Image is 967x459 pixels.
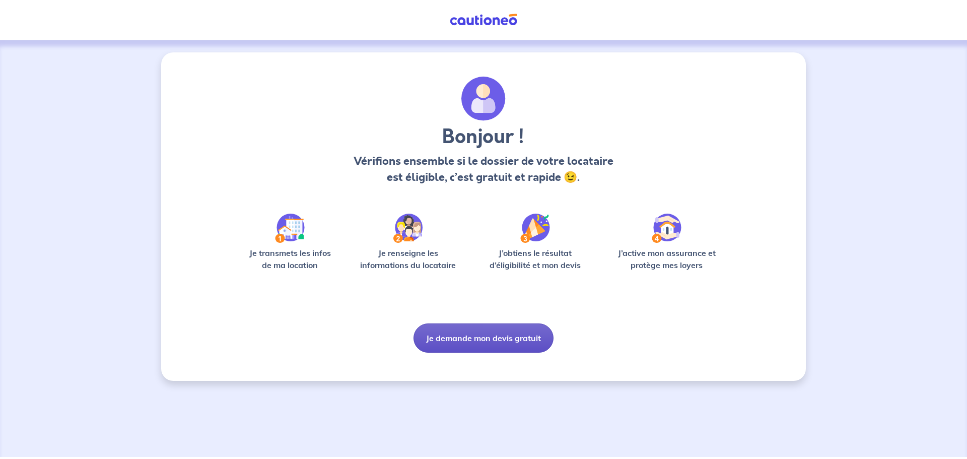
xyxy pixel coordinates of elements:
img: /static/f3e743aab9439237c3e2196e4328bba9/Step-3.svg [520,214,550,243]
img: Cautioneo [446,14,521,26]
img: /static/c0a346edaed446bb123850d2d04ad552/Step-2.svg [393,214,423,243]
p: Je transmets les infos de ma location [242,247,338,271]
img: /static/bfff1cf634d835d9112899e6a3df1a5d/Step-4.svg [652,214,681,243]
p: Je renseigne les informations du locataire [354,247,462,271]
img: /static/90a569abe86eec82015bcaae536bd8e6/Step-1.svg [275,214,305,243]
h3: Bonjour ! [351,125,616,149]
p: J’obtiens le résultat d’éligibilité et mon devis [478,247,592,271]
button: Je demande mon devis gratuit [413,323,554,353]
img: archivate [461,77,506,121]
p: J’active mon assurance et protège mes loyers [608,247,725,271]
p: Vérifions ensemble si le dossier de votre locataire est éligible, c’est gratuit et rapide 😉. [351,153,616,185]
